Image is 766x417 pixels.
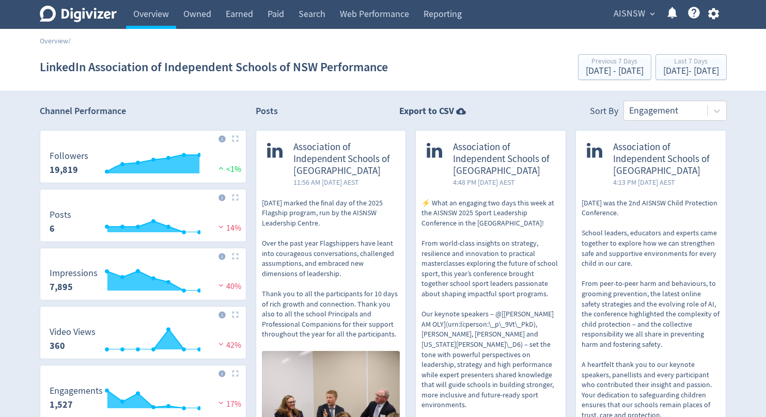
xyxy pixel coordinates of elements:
h2: Posts [256,105,278,121]
img: negative-performance.svg [216,281,226,289]
strong: 6 [50,222,55,235]
span: / [68,36,71,45]
svg: Posts 6 [44,210,242,237]
svg: Impressions 7,895 [44,268,242,296]
span: 17% [216,399,241,409]
img: Placeholder [232,135,239,142]
button: AISNSW [610,6,658,22]
span: Association of Independent Schools of [GEOGRAPHIC_DATA] [453,141,555,177]
div: Last 7 Days [663,58,719,67]
span: Association of Independent Schools of [GEOGRAPHIC_DATA] [293,141,395,177]
h1: LinkedIn Association of Independent Schools of NSW Performance [40,51,388,84]
span: Association of Independent Schools of [GEOGRAPHIC_DATA] [613,141,715,177]
a: Overview [40,36,68,45]
div: [DATE] - [DATE] [663,67,719,76]
svg: Video Views 360 [44,327,242,355]
span: 4:13 PM [DATE] AEST [613,177,715,187]
span: AISNSW [614,6,645,22]
strong: 19,819 [50,164,78,176]
span: <1% [216,164,241,174]
span: expand_more [648,9,657,19]
img: Placeholder [232,194,239,201]
div: Previous 7 Days [586,58,644,67]
button: Last 7 Days[DATE]- [DATE] [655,54,727,80]
div: [DATE] - [DATE] [586,67,644,76]
strong: Export to CSV [399,105,454,118]
img: negative-performance.svg [216,223,226,231]
dt: Impressions [50,267,98,279]
span: 11:56 AM [DATE] AEST [293,177,395,187]
svg: Followers 19,819 [44,151,242,179]
strong: 360 [50,340,65,352]
dt: Video Views [50,326,96,338]
svg: Engagements 1,527 [44,386,242,413]
img: Placeholder [232,253,239,260]
span: 42% [216,340,241,350]
strong: 7,895 [50,281,73,293]
img: Placeholder [232,311,239,318]
img: negative-performance.svg [216,399,226,407]
strong: 1,527 [50,398,73,411]
span: 4:48 PM [DATE] AEST [453,177,555,187]
p: [DATE] marked the final day of the 2025 Flagship program, run by the AISNSW Leadership Centre. Ov... [262,198,400,340]
button: Previous 7 Days[DATE] - [DATE] [578,54,651,80]
img: positive-performance.svg [216,164,226,172]
img: negative-performance.svg [216,340,226,348]
dt: Engagements [50,385,103,397]
span: 40% [216,281,241,292]
div: Sort By [590,105,618,121]
dt: Posts [50,209,71,221]
span: 14% [216,223,241,233]
dt: Followers [50,150,88,162]
img: Placeholder [232,370,239,377]
h2: Channel Performance [40,105,246,118]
